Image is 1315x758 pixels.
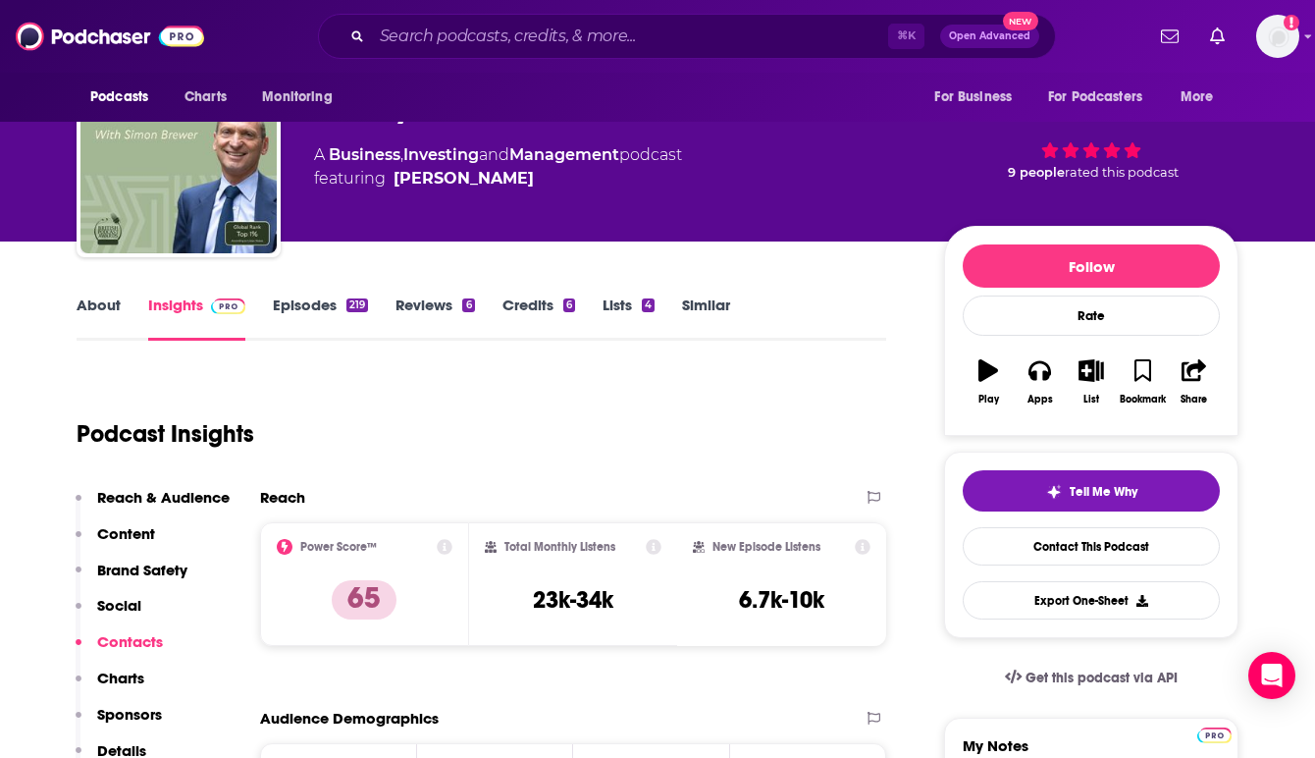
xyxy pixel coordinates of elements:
div: Open Intercom Messenger [1248,652,1295,699]
span: and [479,145,509,164]
a: Credits6 [502,296,575,341]
span: 9 people [1008,165,1065,180]
a: Investing [403,145,479,164]
button: Contacts [76,632,163,669]
span: rated this podcast [1065,165,1179,180]
svg: Add a profile image [1284,15,1299,30]
button: Brand Safety [76,561,187,597]
h2: Audience Demographics [260,709,439,728]
a: InsightsPodchaser Pro [148,296,245,341]
button: Charts [76,669,144,705]
span: New [1003,12,1038,30]
span: Get this podcast via API [1026,670,1178,686]
button: Sponsors [76,705,162,741]
a: Contact This Podcast [963,527,1220,566]
a: Get this podcast via API [989,654,1193,702]
a: Charts [172,79,238,116]
p: Content [97,524,155,543]
span: featuring [314,167,682,190]
a: Business [329,145,400,164]
a: Management [509,145,619,164]
a: Show notifications dropdown [1153,20,1186,53]
a: Show notifications dropdown [1202,20,1233,53]
h3: 6.7k-10k [739,585,824,615]
button: List [1066,347,1117,417]
a: Lists4 [603,296,655,341]
p: Social [97,596,141,615]
span: For Podcasters [1048,83,1142,111]
h2: Total Monthly Listens [504,540,615,554]
a: Pro website [1197,725,1232,743]
img: Podchaser - Follow, Share and Rate Podcasts [16,18,204,55]
div: List [1083,394,1099,406]
p: Charts [97,669,144,687]
button: Social [76,596,141,632]
p: Contacts [97,632,163,651]
span: More [1181,83,1214,111]
p: 65 [332,580,396,620]
p: Brand Safety [97,561,187,579]
a: Reviews6 [395,296,474,341]
button: Play [963,347,1014,417]
div: Rate [963,296,1220,336]
button: open menu [248,79,357,116]
div: 6 [462,298,474,312]
span: Tell Me Why [1070,484,1137,500]
button: open menu [1167,79,1238,116]
div: 65 9 peoplerated this podcast [944,71,1238,192]
span: Logged in as HughE [1256,15,1299,58]
input: Search podcasts, credits, & more... [372,21,888,52]
img: Podchaser Pro [1197,728,1232,743]
button: Follow [963,244,1220,288]
p: Reach & Audience [97,488,230,507]
div: Share [1181,394,1207,406]
p: Sponsors [97,705,162,724]
span: , [400,145,403,164]
button: Reach & Audience [76,488,230,524]
a: Similar [682,296,730,341]
h2: Power Score™ [300,540,377,554]
h1: Podcast Insights [77,419,254,449]
img: tell me why sparkle [1046,484,1062,500]
button: Export One-Sheet [963,581,1220,620]
span: Monitoring [262,83,332,111]
img: Podchaser Pro [211,298,245,314]
div: Apps [1027,394,1053,406]
div: Play [978,394,999,406]
button: Show profile menu [1256,15,1299,58]
img: Money Maze Podcast [80,57,277,253]
button: open menu [920,79,1036,116]
div: A podcast [314,143,682,190]
button: Open AdvancedNew [940,25,1039,48]
button: Content [76,524,155,561]
a: About [77,296,121,341]
button: open menu [1035,79,1171,116]
h3: 23k-34k [533,585,613,615]
button: Apps [1014,347,1065,417]
img: User Profile [1256,15,1299,58]
span: Podcasts [90,83,148,111]
span: Open Advanced [949,31,1030,41]
h2: Reach [260,488,305,507]
button: open menu [77,79,174,116]
div: Bookmark [1120,394,1166,406]
a: Simon Brewer [394,167,534,190]
span: ⌘ K [888,24,924,49]
a: Episodes219 [273,296,368,341]
div: 219 [346,298,368,312]
button: Share [1169,347,1220,417]
button: tell me why sparkleTell Me Why [963,470,1220,512]
button: Bookmark [1117,347,1168,417]
span: Charts [184,83,227,111]
div: Search podcasts, credits, & more... [318,14,1056,59]
span: For Business [934,83,1012,111]
div: 6 [563,298,575,312]
div: 4 [642,298,655,312]
h2: New Episode Listens [712,540,820,554]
